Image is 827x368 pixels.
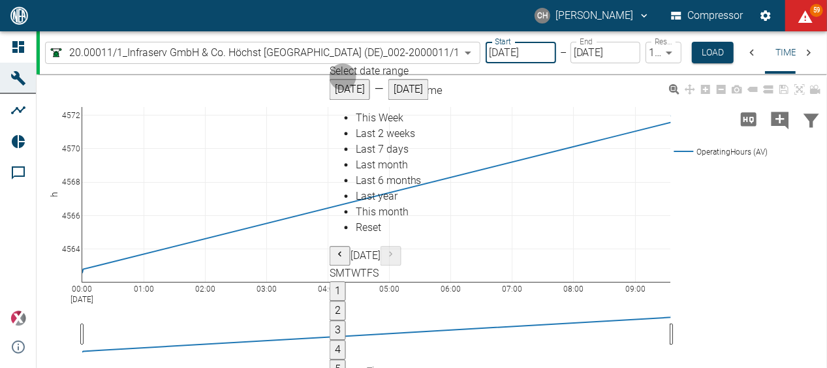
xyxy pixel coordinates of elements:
p: – [560,45,567,60]
span: Select date range [330,65,409,77]
span: This month [356,206,409,218]
button: Load [692,42,734,63]
div: CH [535,8,550,23]
button: Filter Chart Data [796,102,827,136]
div: This Week [356,110,429,126]
button: Previous month [330,246,351,266]
input: MM/DD/YYYY [570,42,641,63]
span: [DATE] [394,83,424,95]
span: [DATE] [335,83,365,95]
label: Start [495,36,511,47]
span: Monday [335,267,345,279]
div: Reset [356,220,429,236]
span: This Week [356,112,403,124]
div: Last year [356,189,429,204]
button: 4 [330,340,346,360]
div: 1 Second [646,42,681,63]
span: Last 6 months [356,174,422,187]
span: Reset [356,221,381,234]
h5: – [370,79,388,100]
span: [DATE] [351,249,381,262]
span: Last 2 weeks [356,127,415,140]
input: MM/DD/YYYY [486,42,556,63]
div: Last month [356,157,429,173]
button: 1 [330,281,346,301]
div: Last 2 weeks [356,126,429,142]
div: Last 6 months [356,173,429,189]
span: Last year [356,190,398,202]
a: 20.00011/1_Infraserv GmbH & Co. Höchst [GEOGRAPHIC_DATA] (DE)_002-2000011/1 [48,45,460,61]
button: [DATE] [388,79,429,100]
span: Tuesday [345,267,351,279]
div: This month [356,204,429,220]
img: logo [9,7,29,24]
button: [DATE] [330,79,370,100]
button: Settings [754,4,777,27]
span: 20.00011/1_Infraserv GmbH & Co. Höchst [GEOGRAPHIC_DATA] (DE)_002-2000011/1 [69,45,460,60]
span: Load high Res [733,112,764,125]
label: End [580,36,593,47]
span: Last month [356,159,408,171]
button: 3 [330,320,346,340]
img: Xplore Logo [10,311,26,326]
span: Saturday [373,267,379,279]
label: Resolution [655,36,674,47]
button: chris.heaton@neuman-esser.com [533,4,652,27]
span: Last 7 days [356,143,409,155]
button: 2 [330,301,346,320]
span: 59 [810,4,823,17]
button: Compressor [668,4,746,27]
button: Next month [381,246,401,266]
div: Last 7 days [356,142,429,157]
span: Wednesday [351,267,360,279]
span: Thursday [360,267,367,279]
span: Friday [367,267,373,279]
button: Add comment [764,102,796,136]
span: Sunday [330,267,335,279]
